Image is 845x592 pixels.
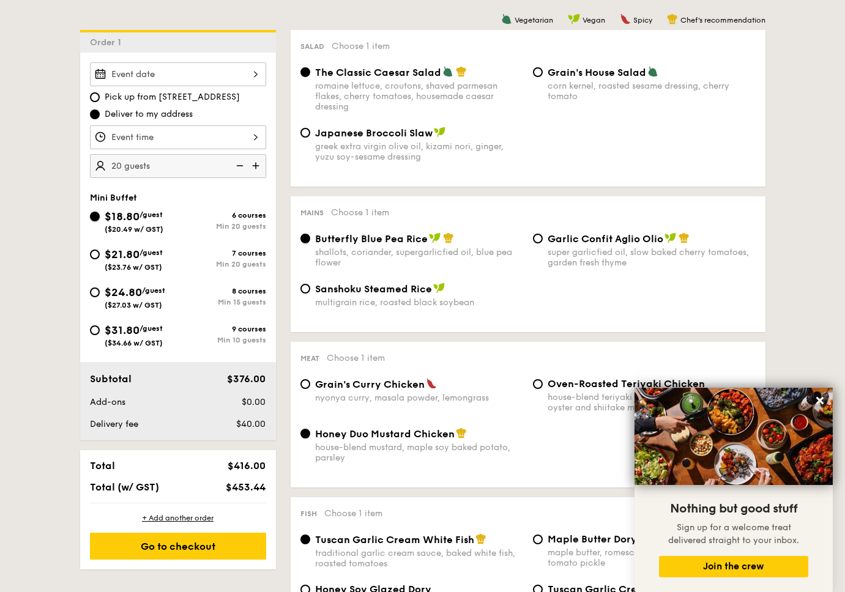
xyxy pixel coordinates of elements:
[533,234,543,243] input: Garlic Confit Aglio Oliosuper garlicfied oil, slow baked cherry tomatoes, garden fresh thyme
[533,67,543,77] input: Grain's House Saladcorn kernel, roasted sesame dressing, cherry tomato
[90,109,100,119] input: Deliver to my address
[105,225,163,234] span: ($20.49 w/ GST)
[90,397,125,407] span: Add-ons
[178,260,266,268] div: Min 20 guests
[105,108,193,120] span: Deliver to my address
[178,211,266,220] div: 6 courses
[315,548,523,569] div: traditional garlic cream sauce, baked white fish, roasted tomatoes
[140,324,163,333] span: /guest
[324,508,382,519] span: Choose 1 item
[90,62,266,86] input: Event date
[178,249,266,257] div: 7 courses
[300,42,324,51] span: Salad
[548,378,705,390] span: Oven-Roasted Teriyaki Chicken
[647,66,658,77] img: icon-vegetarian.fe4039eb.svg
[226,481,266,493] span: $453.44
[664,232,677,243] img: icon-vegan.f8ff3823.svg
[315,233,428,245] span: Butterfly Blue Pea Rice
[90,325,100,335] input: $31.80/guest($34.66 w/ GST)9 coursesMin 10 guests
[140,210,163,219] span: /guest
[548,392,756,413] div: house-blend teriyaki sauce, baby bok choy, king oyster and shiitake mushrooms
[300,429,310,438] input: Honey Duo Mustard Chickenhouse-blend mustard, maple soy baked potato, parsley
[548,533,637,545] span: Maple Butter Dory
[300,209,324,217] span: Mains
[315,283,432,295] span: Sanshoku Steamed Rice
[300,67,310,77] input: The Classic Caesar Saladromaine lettuce, croutons, shaved parmesan flakes, cherry tomatoes, house...
[90,481,159,493] span: Total (w/ GST)
[90,287,100,297] input: $24.80/guest($27.03 w/ GST)8 coursesMin 15 guests
[426,378,437,389] img: icon-spicy.37a8142b.svg
[680,16,765,24] span: Chef's recommendation
[810,391,830,410] button: Close
[315,67,441,78] span: The Classic Caesar Salad
[633,16,652,24] span: Spicy
[315,81,523,112] div: romaine lettuce, croutons, shaved parmesan flakes, cherry tomatoes, housemade caesar dressing
[142,286,165,295] span: /guest
[228,460,266,472] span: $416.00
[90,92,100,102] input: Pick up from [STREET_ADDRESS]
[548,81,756,102] div: corn kernel, roasted sesame dressing, cherry tomato
[90,37,126,48] span: Order 1
[659,556,808,577] button: Join the crew
[140,248,163,257] span: /guest
[548,67,646,78] span: Grain's House Salad
[475,533,486,544] img: icon-chef-hat.a58ddaea.svg
[670,501,797,516] span: Nothing but good stuff
[300,128,310,138] input: Japanese Broccoli Slawgreek extra virgin olive oil, kizami nori, ginger, yuzu soy-sesame dressing
[668,522,799,546] span: Sign up for a welcome treat delivered straight to your inbox.
[242,397,266,407] span: $0.00
[90,154,266,178] input: Number of guests
[300,354,319,363] span: Meat
[434,127,446,138] img: icon-vegan.f8ff3823.svg
[433,283,445,294] img: icon-vegan.f8ff3823.svg
[300,379,310,389] input: Grain's Curry Chickennyonya curry, masala powder, lemongrass
[90,193,137,203] span: Mini Buffet
[315,428,455,440] span: Honey Duo Mustard Chicken
[315,127,433,139] span: Japanese Broccoli Slaw
[443,232,454,243] img: icon-chef-hat.a58ddaea.svg
[429,232,441,243] img: icon-vegan.f8ff3823.svg
[315,393,523,403] div: nyonya curry, masala powder, lemongrass
[667,13,678,24] img: icon-chef-hat.a58ddaea.svg
[105,301,162,309] span: ($27.03 w/ GST)
[533,379,543,389] input: Oven-Roasted Teriyaki Chickenhouse-blend teriyaki sauce, baby bok choy, king oyster and shiitake ...
[315,297,523,308] div: multigrain rice, roasted black soybean
[178,287,266,295] div: 8 courses
[236,419,266,429] span: $40.00
[315,247,523,268] div: shallots, coriander, supergarlicfied oil, blue pea flower
[90,125,266,149] input: Event time
[679,232,690,243] img: icon-chef-hat.a58ddaea.svg
[105,263,162,272] span: ($23.76 w/ GST)
[568,13,580,24] img: icon-vegan.f8ff3823.svg
[90,460,115,472] span: Total
[178,298,266,306] div: Min 15 guests
[635,388,833,485] img: DSC07876-Edit02-Large.jpeg
[248,154,266,177] img: icon-add.58712e84.svg
[515,16,553,24] span: Vegetarian
[90,250,100,259] input: $21.80/guest($23.76 w/ GST)7 coursesMin 20 guests
[227,373,266,385] span: $376.00
[456,427,467,438] img: icon-chef-hat.a58ddaea.svg
[105,91,240,103] span: Pick up from [STREET_ADDRESS]
[300,509,317,518] span: Fish
[315,534,474,546] span: Tuscan Garlic Cream White Fish
[442,66,453,77] img: icon-vegetarian.fe4039eb.svg
[90,373,132,385] span: Subtotal
[90,513,266,523] div: + Add another order
[315,379,425,390] span: Grain's Curry Chicken
[300,234,310,243] input: Butterfly Blue Pea Riceshallots, coriander, supergarlicfied oil, blue pea flower
[332,41,390,51] span: Choose 1 item
[178,325,266,333] div: 9 courses
[105,210,140,223] span: $18.80
[501,13,512,24] img: icon-vegetarian.fe4039eb.svg
[620,13,631,24] img: icon-spicy.37a8142b.svg
[90,212,100,221] input: $18.80/guest($20.49 w/ GST)6 coursesMin 20 guests
[548,247,756,268] div: super garlicfied oil, slow baked cherry tomatoes, garden fresh thyme
[229,154,248,177] img: icon-reduce.1d2dbef1.svg
[300,284,310,294] input: Sanshoku Steamed Ricemultigrain rice, roasted black soybean
[90,419,138,429] span: Delivery fee
[548,547,756,568] div: maple butter, romesco sauce, raisin, cherry tomato pickle
[105,339,163,347] span: ($34.66 w/ GST)
[315,442,523,463] div: house-blend mustard, maple soy baked potato, parsley
[105,324,140,337] span: $31.80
